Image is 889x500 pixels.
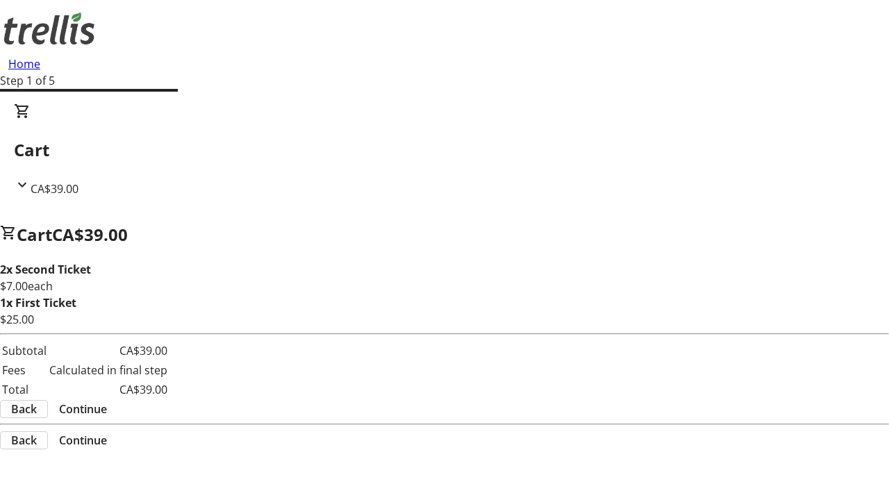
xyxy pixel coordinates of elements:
[49,361,168,379] td: Calculated in final step
[31,181,78,197] span: CA$39.00
[59,432,107,449] span: Continue
[48,432,118,449] button: Continue
[14,103,875,197] div: CartCA$39.00
[11,401,37,417] span: Back
[52,223,128,246] span: CA$39.00
[49,342,168,360] td: CA$39.00
[1,342,47,360] td: Subtotal
[14,137,875,162] h2: Cart
[1,381,47,399] td: Total
[11,432,37,449] span: Back
[59,401,107,417] span: Continue
[49,381,168,399] td: CA$39.00
[48,401,118,417] button: Continue
[17,223,52,246] span: Cart
[1,361,47,379] td: Fees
